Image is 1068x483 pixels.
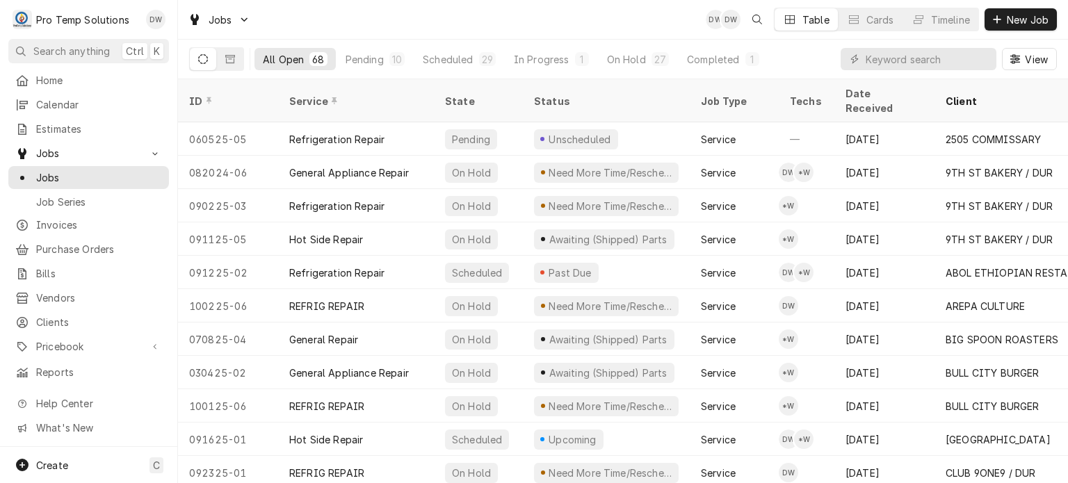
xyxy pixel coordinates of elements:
div: On Hold [451,399,492,414]
a: Home [8,69,169,92]
div: *Kevin Williams's Avatar [779,196,798,215]
a: Go to Pricebook [8,335,169,358]
div: Service [701,466,736,480]
a: Estimates [8,117,169,140]
a: Jobs [8,166,169,189]
div: Need More Time/Reschedule [547,199,673,213]
div: Service [701,299,736,313]
span: Job Series [36,195,162,209]
div: 091125-05 [178,222,278,256]
div: 070825-04 [178,322,278,356]
div: On Hold [451,332,492,347]
div: Pro Temp Solutions [36,13,129,27]
div: All Open [263,52,304,67]
div: Dakota Williams's Avatar [779,463,798,482]
div: 091625-01 [178,423,278,456]
div: Upcoming [547,432,599,447]
div: Status [534,94,676,108]
div: CLUB 9ONE9 / DUR [946,466,1036,480]
div: 27 [654,52,666,67]
div: [DATE] [834,256,934,289]
div: On Hold [451,299,492,313]
span: Pricebook [36,339,141,354]
span: Help Center [36,396,161,411]
span: Estimates [36,122,162,136]
div: Refrigeration Repair [289,199,385,213]
div: On Hold [451,165,492,180]
div: DW [779,163,798,182]
input: Keyword search [866,48,989,70]
div: Need More Time/Reschedule [547,399,673,414]
div: DW [779,263,798,282]
div: 2505 COMMISSARY [946,132,1041,147]
div: Completed [687,52,739,67]
div: 1 [748,52,756,67]
span: Home [36,73,162,88]
a: Purchase Orders [8,238,169,261]
div: BULL CITY BURGER [946,366,1039,380]
a: Reports [8,361,169,384]
div: Service [701,165,736,180]
div: BULL CITY BURGER [946,399,1039,414]
span: C [153,458,160,473]
div: General Repair [289,332,358,347]
div: ID [189,94,264,108]
div: Service [701,366,736,380]
div: Dana Williams's Avatar [706,10,725,29]
div: [DATE] [834,156,934,189]
div: [DATE] [834,189,934,222]
div: State [445,94,512,108]
div: REFRIG REPAIR [289,299,364,313]
div: 9TH ST BAKERY / DUR [946,199,1053,213]
div: Date Received [845,86,921,115]
div: On Hold [451,466,492,480]
div: Awaiting (Shipped) Parts [547,332,668,347]
div: 100125-06 [178,389,278,423]
div: — [779,122,834,156]
div: Client [946,94,1065,108]
div: Service [289,94,420,108]
div: DW [779,463,798,482]
span: Reports [36,365,162,379]
div: REFRIG REPAIR [289,466,364,480]
div: [DATE] [834,389,934,423]
a: Go to Jobs [182,8,256,31]
div: On Hold [451,232,492,247]
span: Clients [36,315,162,329]
span: Calendar [36,97,162,112]
div: Pending [346,52,384,67]
span: Search anything [33,44,110,58]
div: [DATE] [834,122,934,156]
div: On Hold [451,199,492,213]
span: Jobs [36,146,141,161]
div: 9TH ST BAKERY / DUR [946,165,1053,180]
div: 68 [312,52,324,67]
span: View [1022,52,1051,67]
a: Calendar [8,93,169,116]
div: Dakota Williams's Avatar [779,263,798,282]
div: 090225-03 [178,189,278,222]
div: *Kevin Williams's Avatar [779,329,798,349]
div: Job Type [701,94,768,108]
div: Table [802,13,830,27]
div: DW [706,10,725,29]
button: Search anythingCtrlK [8,39,169,63]
span: K [154,44,160,58]
div: 030425-02 [178,356,278,389]
span: Vendors [36,290,162,305]
div: 100225-06 [178,289,278,322]
div: Service [701,232,736,247]
div: General Appliance Repair [289,366,409,380]
div: 060525-05 [178,122,278,156]
div: Service [701,132,736,147]
div: Service [701,332,736,347]
div: [DATE] [834,222,934,256]
div: Dana Williams's Avatar [146,10,165,29]
div: REFRIG REPAIR [289,399,364,414]
div: Timeline [931,13,970,27]
span: New Job [1004,13,1051,27]
div: Techs [790,94,823,108]
div: Refrigeration Repair [289,265,385,280]
div: [GEOGRAPHIC_DATA] [946,432,1051,447]
button: Open search [746,8,768,31]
